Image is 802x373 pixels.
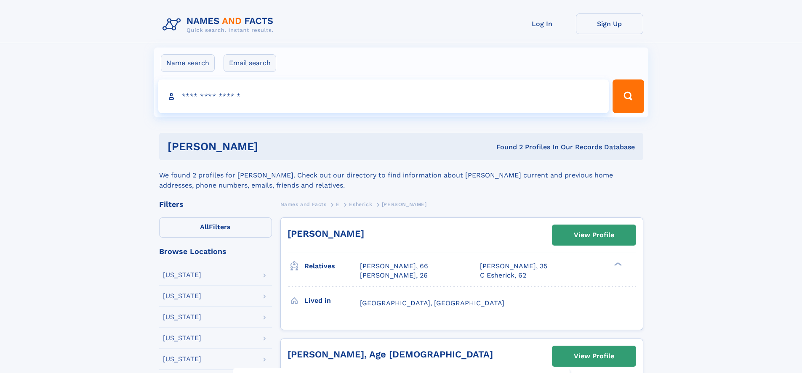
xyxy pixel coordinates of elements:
div: Browse Locations [159,248,272,255]
div: View Profile [574,347,614,366]
div: ❯ [612,262,622,267]
div: Filters [159,201,272,208]
div: Found 2 Profiles In Our Records Database [377,143,635,152]
a: Names and Facts [280,199,327,209]
div: [US_STATE] [163,335,201,341]
a: Log In [509,13,576,34]
h3: Relatives [304,259,360,273]
a: View Profile [552,225,636,245]
span: [GEOGRAPHIC_DATA], [GEOGRAPHIC_DATA] [360,299,504,307]
h3: Lived in [304,294,360,308]
label: Filters [159,217,272,238]
a: E [336,199,340,209]
a: [PERSON_NAME], Age [DEMOGRAPHIC_DATA] [288,349,493,360]
div: [US_STATE] [163,293,201,299]
span: E [336,201,340,207]
div: [US_STATE] [163,314,201,320]
div: [US_STATE] [163,272,201,278]
div: [US_STATE] [163,356,201,362]
img: Logo Names and Facts [159,13,280,36]
div: View Profile [574,225,614,245]
a: Esherick [349,199,372,209]
a: C Esherick, 62 [480,271,526,280]
button: Search Button [613,79,644,113]
a: [PERSON_NAME], 66 [360,262,428,271]
label: Name search [161,54,215,72]
a: [PERSON_NAME] [288,228,364,239]
h1: [PERSON_NAME] [168,141,377,152]
a: View Profile [552,346,636,366]
a: Sign Up [576,13,643,34]
input: search input [158,79,609,113]
span: All [200,223,209,231]
span: Esherick [349,201,372,207]
span: [PERSON_NAME] [382,201,427,207]
a: [PERSON_NAME], 26 [360,271,428,280]
a: [PERSON_NAME], 35 [480,262,547,271]
label: Email search [224,54,276,72]
div: We found 2 profiles for [PERSON_NAME]. Check out our directory to find information about [PERSON_... [159,160,643,190]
